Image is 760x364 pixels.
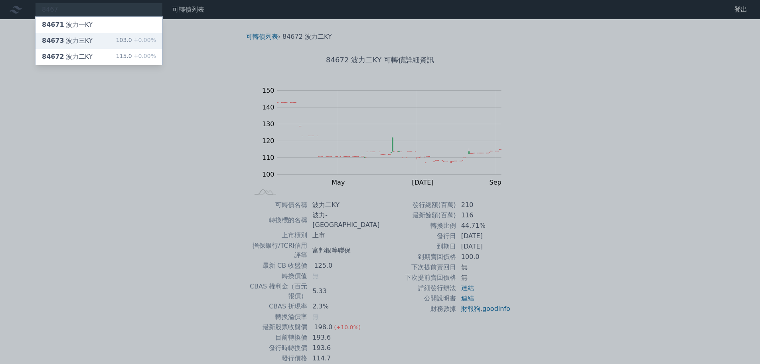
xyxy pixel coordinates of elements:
[42,52,93,62] div: 波力二KY
[116,52,156,62] div: 115.0
[42,53,64,60] span: 84672
[42,37,64,44] span: 84673
[42,20,93,30] div: 波力一KY
[42,21,64,28] span: 84671
[116,36,156,46] div: 103.0
[132,53,156,59] span: +0.00%
[36,33,162,49] a: 84673波力三KY 103.0+0.00%
[132,37,156,43] span: +0.00%
[42,36,93,46] div: 波力三KY
[36,17,162,33] a: 84671波力一KY
[36,49,162,65] a: 84672波力二KY 115.0+0.00%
